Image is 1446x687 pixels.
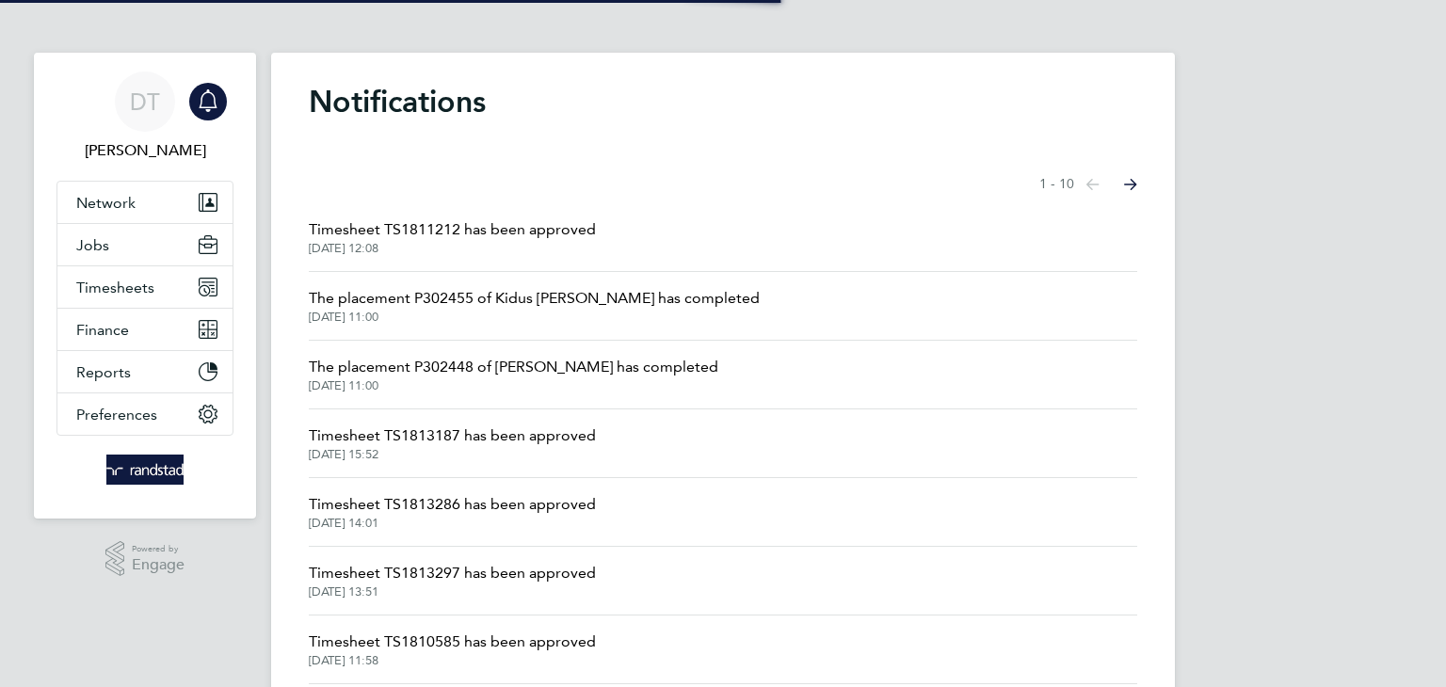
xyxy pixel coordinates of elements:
[56,139,233,162] span: Daniel Tisseyre
[309,310,760,325] span: [DATE] 11:00
[309,378,718,393] span: [DATE] 11:00
[309,631,596,653] span: Timesheet TS1810585 has been approved
[105,541,185,577] a: Powered byEngage
[76,194,136,212] span: Network
[132,557,185,573] span: Engage
[309,241,596,256] span: [DATE] 12:08
[56,455,233,485] a: Go to home page
[57,224,233,265] button: Jobs
[309,287,760,310] span: The placement P302455 of Kidus [PERSON_NAME] has completed
[309,83,1137,120] h1: Notifications
[309,218,596,241] span: Timesheet TS1811212 has been approved
[76,321,129,339] span: Finance
[309,218,596,256] a: Timesheet TS1811212 has been approved[DATE] 12:08
[309,631,596,668] a: Timesheet TS1810585 has been approved[DATE] 11:58
[309,516,596,531] span: [DATE] 14:01
[309,356,718,378] span: The placement P302448 of [PERSON_NAME] has completed
[309,562,596,584] span: Timesheet TS1813297 has been approved
[76,363,131,381] span: Reports
[130,89,160,114] span: DT
[309,424,596,447] span: Timesheet TS1813187 has been approved
[309,356,718,393] a: The placement P302448 of [PERSON_NAME] has completed[DATE] 11:00
[57,182,233,223] button: Network
[309,493,596,531] a: Timesheet TS1813286 has been approved[DATE] 14:01
[1039,175,1074,194] span: 1 - 10
[309,493,596,516] span: Timesheet TS1813286 has been approved
[309,424,596,462] a: Timesheet TS1813187 has been approved[DATE] 15:52
[309,653,596,668] span: [DATE] 11:58
[309,287,760,325] a: The placement P302455 of Kidus [PERSON_NAME] has completed[DATE] 11:00
[132,541,185,557] span: Powered by
[76,279,154,296] span: Timesheets
[76,236,109,254] span: Jobs
[34,53,256,519] nav: Main navigation
[57,266,233,308] button: Timesheets
[1039,166,1137,203] nav: Select page of notifications list
[76,406,157,423] span: Preferences
[106,455,185,485] img: randstad-logo-retina.png
[57,351,233,392] button: Reports
[57,309,233,350] button: Finance
[309,447,596,462] span: [DATE] 15:52
[57,393,233,435] button: Preferences
[309,584,596,599] span: [DATE] 13:51
[309,562,596,599] a: Timesheet TS1813297 has been approved[DATE] 13:51
[56,72,233,162] a: DT[PERSON_NAME]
